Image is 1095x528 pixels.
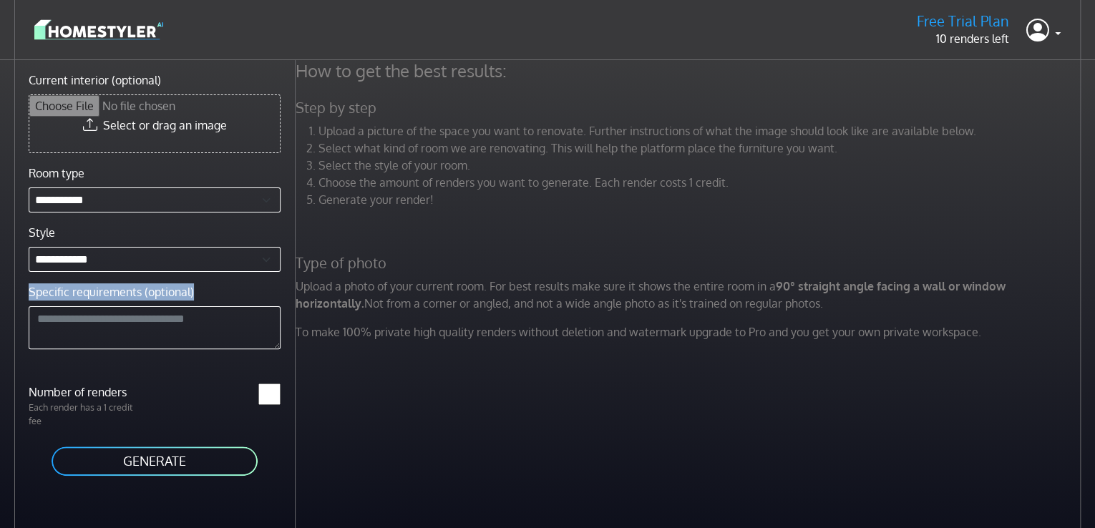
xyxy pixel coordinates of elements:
p: 10 renders left [917,30,1009,47]
h5: Type of photo [287,254,1093,272]
h5: Step by step [287,99,1093,117]
label: Room type [29,165,84,182]
li: Generate your render! [318,191,1084,208]
p: Upload a photo of your current room. For best results make sure it shows the entire room in a Not... [287,278,1093,312]
li: Select the style of your room. [318,157,1084,174]
h4: How to get the best results: [287,60,1093,82]
label: Number of renders [20,383,155,401]
li: Upload a picture of the space you want to renovate. Further instructions of what the image should... [318,122,1084,140]
label: Specific requirements (optional) [29,283,194,300]
p: To make 100% private high quality renders without deletion and watermark upgrade to Pro and you g... [287,323,1093,341]
li: Select what kind of room we are renovating. This will help the platform place the furniture you w... [318,140,1084,157]
h5: Free Trial Plan [917,12,1009,30]
li: Choose the amount of renders you want to generate. Each render costs 1 credit. [318,174,1084,191]
p: Each render has a 1 credit fee [20,401,155,428]
label: Style [29,224,55,241]
img: logo-3de290ba35641baa71223ecac5eacb59cb85b4c7fdf211dc9aaecaaee71ea2f8.svg [34,17,163,42]
button: GENERATE [50,445,259,477]
label: Current interior (optional) [29,72,161,89]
